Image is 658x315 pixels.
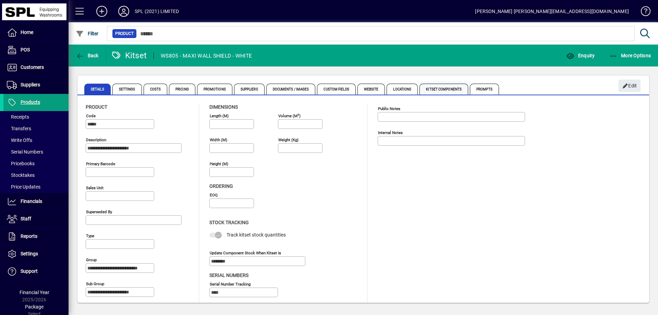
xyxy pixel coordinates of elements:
[357,84,385,95] span: Website
[161,50,252,61] div: WS805 - MAXI WALL SHIELD - WHITE
[21,64,44,70] span: Customers
[475,6,629,17] div: [PERSON_NAME] [PERSON_NAME][EMAIL_ADDRESS][DOMAIN_NAME]
[144,84,168,95] span: Costs
[197,84,232,95] span: Promotions
[84,84,111,95] span: Details
[3,193,69,210] a: Financials
[21,233,37,239] span: Reports
[608,49,653,62] button: More Options
[21,47,30,52] span: POS
[278,113,301,118] mat-label: Volume (m )
[74,49,100,62] button: Back
[209,104,238,110] span: Dimensions
[3,169,69,181] a: Stocktakes
[86,137,106,142] mat-label: Description
[86,257,97,262] mat-label: Group
[210,113,229,118] mat-label: Length (m)
[3,228,69,245] a: Reports
[20,290,49,295] span: Financial Year
[112,84,142,95] span: Settings
[21,216,31,221] span: Staff
[21,198,42,204] span: Financials
[227,232,286,238] span: Track kitset stock quantities
[86,161,115,166] mat-label: Primary barcode
[21,251,38,256] span: Settings
[86,113,96,118] mat-label: Code
[86,104,107,110] span: Product
[25,304,44,310] span: Package
[210,281,251,286] mat-label: Serial Number tracking
[21,268,38,274] span: Support
[3,59,69,76] a: Customers
[21,99,40,105] span: Products
[209,183,233,189] span: Ordering
[7,149,43,155] span: Serial Numbers
[3,263,69,280] a: Support
[135,6,179,17] div: SPL (2021) LIMITED
[619,80,641,92] button: Edit
[86,233,94,238] mat-label: Type
[470,84,499,95] span: Prompts
[3,24,69,41] a: Home
[636,1,649,24] a: Knowledge Base
[622,80,637,92] span: Edit
[7,184,40,190] span: Price Updates
[210,250,281,255] mat-label: Update component stock when kitset is
[86,209,112,214] mat-label: Superseded by
[86,185,103,190] mat-label: Sales unit
[209,272,248,278] span: Serial Numbers
[278,137,298,142] mat-label: Weight (Kg)
[297,113,299,116] sup: 3
[76,31,99,36] span: Filter
[266,84,316,95] span: Documents / Images
[7,137,32,143] span: Write Offs
[3,41,69,59] a: POS
[21,29,33,35] span: Home
[378,106,400,111] mat-label: Public Notes
[7,126,31,131] span: Transfers
[3,111,69,123] a: Receipts
[7,161,35,166] span: Pricebooks
[74,27,100,40] button: Filter
[113,5,135,17] button: Profile
[76,53,99,58] span: Back
[69,49,106,62] app-page-header-button: Back
[566,53,595,58] span: Enquiry
[7,114,29,120] span: Receipts
[210,193,218,197] mat-label: EOQ
[21,82,40,87] span: Suppliers
[115,30,134,37] span: Product
[3,123,69,134] a: Transfers
[7,172,35,178] span: Stocktakes
[234,84,265,95] span: Suppliers
[86,281,104,286] mat-label: Sub group
[609,53,651,58] span: More Options
[3,158,69,169] a: Pricebooks
[210,137,227,142] mat-label: Width (m)
[3,245,69,263] a: Settings
[3,134,69,146] a: Write Offs
[3,146,69,158] a: Serial Numbers
[419,84,468,95] span: Kitset Components
[3,181,69,193] a: Price Updates
[3,76,69,94] a: Suppliers
[564,49,596,62] button: Enquiry
[210,161,228,166] mat-label: Height (m)
[91,5,113,17] button: Add
[209,220,249,225] span: Stock Tracking
[387,84,418,95] span: Locations
[111,50,147,61] div: Kitset
[378,130,403,135] mat-label: Internal Notes
[317,84,355,95] span: Custom Fields
[3,210,69,228] a: Staff
[169,84,195,95] span: Pricing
